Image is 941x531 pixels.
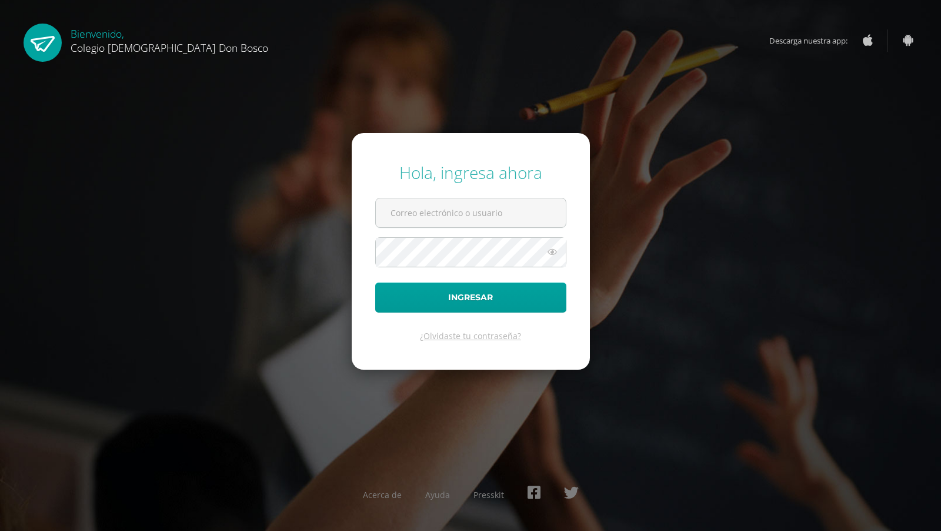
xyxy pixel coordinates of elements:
input: Correo electrónico o usuario [376,198,566,227]
span: Descarga nuestra app: [769,29,859,52]
a: Acerca de [363,489,402,500]
a: Presskit [473,489,504,500]
a: Ayuda [425,489,450,500]
button: Ingresar [375,283,566,313]
a: ¿Olvidaste tu contraseña? [420,330,521,341]
span: Colegio [DEMOGRAPHIC_DATA] Don Bosco [71,41,268,55]
div: Hola, ingresa ahora [375,161,566,184]
div: Bienvenido, [71,24,268,55]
